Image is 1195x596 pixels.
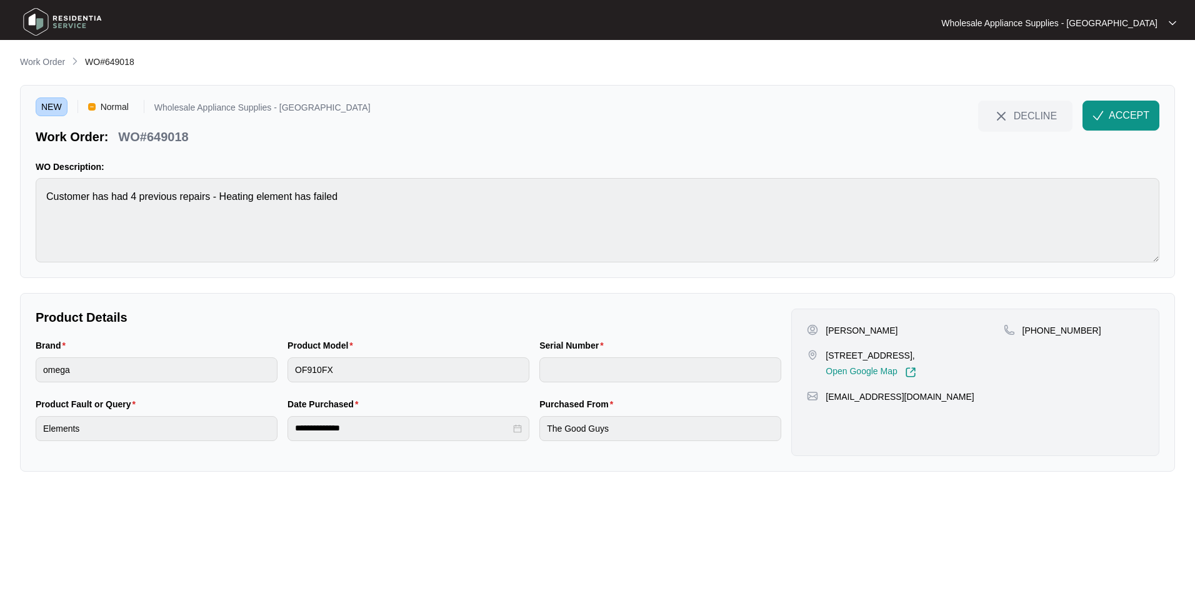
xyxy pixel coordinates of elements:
a: Open Google Map [826,367,916,378]
img: map-pin [807,349,818,360]
p: WO Description: [36,161,1159,173]
p: Work Order: [36,128,108,146]
span: DECLINE [1014,109,1057,122]
p: WO#649018 [118,128,188,146]
input: Date Purchased [295,422,511,435]
label: Product Fault or Query [36,398,141,410]
img: chevron-right [70,56,80,66]
span: ACCEPT [1109,108,1149,123]
p: [PERSON_NAME] [826,324,897,337]
input: Serial Number [539,357,781,382]
p: Wholesale Appliance Supplies - [GEOGRAPHIC_DATA] [154,103,371,116]
button: check-IconACCEPT [1082,101,1159,131]
input: Purchased From [539,416,781,441]
img: user-pin [807,324,818,335]
span: Normal [96,97,134,116]
label: Brand [36,339,71,352]
input: Product Model [287,357,529,382]
input: Product Fault or Query [36,416,277,441]
label: Date Purchased [287,398,363,410]
a: Work Order [17,56,67,69]
img: map-pin [1004,324,1015,335]
img: check-Icon [1092,110,1104,121]
img: Vercel Logo [88,103,96,111]
p: Work Order [20,56,65,68]
p: [EMAIL_ADDRESS][DOMAIN_NAME] [826,390,974,403]
p: [PHONE_NUMBER] [1022,324,1101,337]
img: residentia service logo [19,3,106,41]
input: Brand [36,357,277,382]
span: WO#649018 [85,57,134,67]
img: Link-External [905,367,916,378]
p: Wholesale Appliance Supplies - [GEOGRAPHIC_DATA] [941,17,1157,29]
img: dropdown arrow [1169,20,1176,26]
label: Purchased From [539,398,618,410]
label: Serial Number [539,339,608,352]
img: map-pin [807,390,818,402]
button: close-IconDECLINE [978,101,1072,131]
p: [STREET_ADDRESS], [826,349,916,362]
span: NEW [36,97,67,116]
p: Product Details [36,309,781,326]
img: close-Icon [994,109,1009,124]
label: Product Model [287,339,358,352]
textarea: Customer has had 4 previous repairs - Heating element has failed [36,178,1159,262]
